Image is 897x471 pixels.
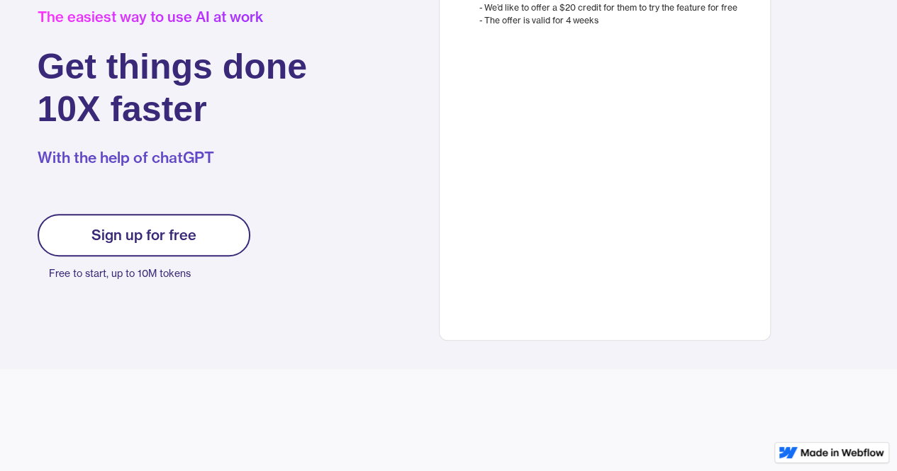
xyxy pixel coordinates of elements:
img: Made in Webflow [801,448,884,457]
div: The easiest way to use AI at work [38,8,308,25]
h1: Get things done 10X faster [38,45,308,130]
div: Sign up for free [91,227,196,244]
p: With the help of chatGPT [38,147,308,169]
p: Free to start, up to 10M tokens [49,263,250,283]
a: Sign up for free [38,214,250,256]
